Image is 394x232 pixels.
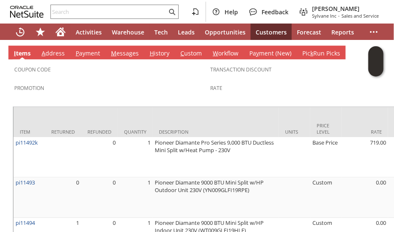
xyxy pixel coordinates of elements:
[16,179,35,187] a: pi11493
[153,178,279,218] td: Pioneer Diamante 9000 BTU Mini Split w/HP Outdoor Unit 230V (YN009GLFI19RPE)
[368,62,383,77] span: Oracle Guided Learning Widget. To move around, please hold and drag
[331,28,354,36] span: Reports
[107,24,149,40] a: Warehouse
[16,139,38,146] a: pi11492k
[112,28,144,36] span: Warehouse
[310,49,313,57] span: k
[285,129,304,135] div: Units
[10,24,30,40] a: Recent Records
[173,24,200,40] a: Leads
[256,49,259,57] span: y
[317,122,336,135] div: Price Level
[124,129,146,135] div: Quantity
[159,129,272,135] div: Description
[81,178,118,218] td: 0
[167,7,177,17] svg: Search
[148,49,172,58] a: History
[118,137,153,178] td: 1
[205,28,246,36] span: Opportunities
[338,13,340,19] span: -
[30,24,50,40] div: Shortcuts
[262,8,288,16] span: Feedback
[247,49,294,58] a: Payment (New)
[35,27,45,37] svg: Shortcuts
[74,49,102,58] a: Payment
[149,24,173,40] a: Tech
[111,49,116,57] span: M
[312,13,336,19] span: Sylvane Inc
[225,8,238,16] span: Help
[213,49,218,57] span: W
[180,49,184,57] span: C
[14,66,51,73] a: Coupon Code
[178,28,195,36] span: Leads
[14,84,44,92] a: Promotion
[45,178,81,218] td: 0
[256,28,287,36] span: Customers
[251,24,292,40] a: Customers
[312,5,379,13] span: [PERSON_NAME]
[200,24,251,40] a: Opportunities
[15,27,25,37] svg: Recent Records
[326,24,359,40] a: Reports
[71,24,107,40] a: Activities
[342,178,388,218] td: 0.00
[50,24,71,40] a: Home
[118,178,153,218] td: 1
[76,28,102,36] span: Activities
[51,7,167,17] input: Search
[292,24,326,40] a: Forecast
[42,49,45,57] span: A
[76,49,79,57] span: P
[87,129,111,135] div: Refunded
[12,49,33,58] a: Items
[348,129,382,135] div: Rate
[109,49,141,58] a: Messages
[14,49,16,57] span: I
[300,49,342,58] a: PickRun Picks
[81,137,118,178] td: 0
[341,13,379,19] span: Sales and Service
[10,6,44,18] svg: logo
[56,27,66,37] svg: Home
[150,49,154,57] span: H
[51,129,75,135] div: Returned
[210,84,222,92] a: Rate
[211,49,241,58] a: Workflow
[310,137,342,178] td: Base Price
[210,66,272,73] a: Transaction Discount
[342,137,388,178] td: 719.00
[178,49,204,58] a: Custom
[40,49,67,58] a: Address
[368,46,383,76] iframe: Click here to launch Oracle Guided Learning Help Panel
[364,24,384,40] div: More menus
[20,129,39,135] div: Item
[154,28,168,36] span: Tech
[153,137,279,178] td: Pioneer Diamante Pro Series 9,000 BTU Ductless Mini Split w/Heat Pump - 230V
[310,178,342,218] td: Custom
[297,28,321,36] span: Forecast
